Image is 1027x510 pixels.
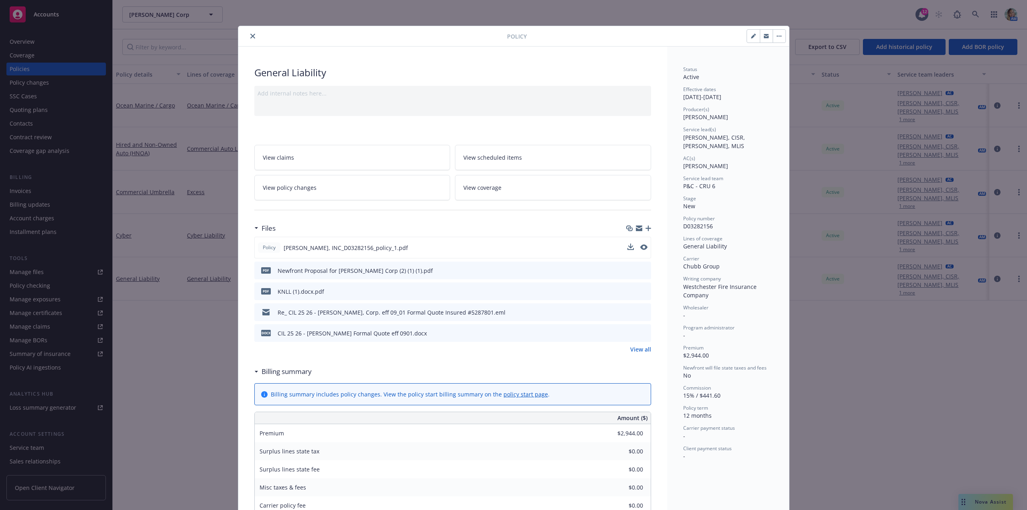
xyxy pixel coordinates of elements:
[683,202,695,210] span: New
[261,244,277,251] span: Policy
[254,223,276,234] div: Files
[261,267,271,273] span: pdf
[271,390,550,398] div: Billing summary includes policy changes. View the policy start billing summary on the .
[683,331,685,339] span: -
[683,66,697,73] span: Status
[683,304,708,311] span: Wholesaler
[261,330,271,336] span: docx
[248,31,258,41] button: close
[503,390,548,398] a: policy start page
[628,329,634,337] button: download file
[683,283,758,299] span: Westchester Fire Insurance Company
[627,244,634,252] button: download file
[683,215,715,222] span: Policy number
[263,183,317,192] span: View policy changes
[641,308,648,317] button: preview file
[683,364,767,371] span: Newfront will file state taxes and fees
[683,372,691,379] span: No
[683,222,713,230] span: D03282156
[455,145,651,170] a: View scheduled items
[683,155,695,162] span: AC(s)
[683,106,709,113] span: Producer(s)
[254,145,451,170] a: View claims
[596,427,648,439] input: 0.00
[263,153,294,162] span: View claims
[262,366,312,377] h3: Billing summary
[683,412,712,419] span: 12 months
[683,344,704,351] span: Premium
[278,266,433,275] div: Newfront Proposal for [PERSON_NAME] Corp (2) (1) (1).pdf
[617,414,647,422] span: Amount ($)
[640,244,647,252] button: preview file
[683,275,721,282] span: Writing company
[254,175,451,200] a: View policy changes
[278,287,324,296] div: KNLL (1).docx.pdf
[463,153,522,162] span: View scheduled items
[683,86,773,101] div: [DATE] - [DATE]
[596,482,648,494] input: 0.00
[683,175,723,182] span: Service lead team
[683,182,715,190] span: P&C - CRU 6
[507,32,527,41] span: Policy
[260,447,319,455] span: Surplus lines state tax
[254,366,312,377] div: Billing summary
[683,432,685,440] span: -
[683,392,721,399] span: 15% / $441.60
[641,266,648,275] button: preview file
[596,463,648,475] input: 0.00
[258,89,648,98] div: Add internal notes here...
[683,162,728,170] span: [PERSON_NAME]
[628,287,634,296] button: download file
[683,311,685,319] span: -
[628,266,634,275] button: download file
[260,429,284,437] span: Premium
[278,329,427,337] div: CIL 25 26 - [PERSON_NAME] Formal Quote eff 0901.docx
[683,126,716,133] span: Service lead(s)
[630,345,651,354] a: View all
[284,244,408,252] span: [PERSON_NAME], INC_D03282156_policy_1.pdf
[627,244,634,250] button: download file
[683,255,699,262] span: Carrier
[683,445,732,452] span: Client payment status
[260,502,306,509] span: Carrier policy fee
[641,329,648,337] button: preview file
[278,308,505,317] div: Re_ CIL 25 26 - [PERSON_NAME], Corp. eff 09_01 Formal Quote Insured #5287801.eml
[683,195,696,202] span: Stage
[596,445,648,457] input: 0.00
[683,86,716,93] span: Effective dates
[683,242,773,250] div: General Liability
[683,262,720,270] span: Chubb Group
[260,465,320,473] span: Surplus lines state fee
[683,384,711,391] span: Commission
[683,352,709,359] span: $2,944.00
[683,425,735,431] span: Carrier payment status
[261,288,271,294] span: pdf
[683,452,685,460] span: -
[641,287,648,296] button: preview file
[683,113,728,121] span: [PERSON_NAME]
[683,404,708,411] span: Policy term
[260,484,306,491] span: Misc taxes & fees
[683,73,699,81] span: Active
[455,175,651,200] a: View coverage
[640,244,647,250] button: preview file
[463,183,501,192] span: View coverage
[628,308,634,317] button: download file
[683,134,747,150] span: [PERSON_NAME], CISR, [PERSON_NAME], MLIS
[254,66,651,79] div: General Liability
[683,235,723,242] span: Lines of coverage
[262,223,276,234] h3: Files
[683,324,735,331] span: Program administrator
